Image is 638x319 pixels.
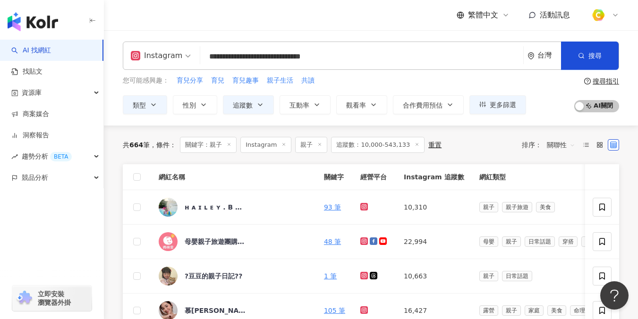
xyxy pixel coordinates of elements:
button: 育兒趣事 [232,76,259,86]
img: chrome extension [15,291,34,306]
button: 觀看率 [336,95,387,114]
span: 日常話題 [525,236,555,247]
span: 活動訊息 [540,10,570,19]
a: 1 筆 [324,272,337,280]
span: 美食 [536,202,555,212]
button: 性別 [173,95,217,114]
span: 穿搭 [559,236,578,247]
span: 親子 [479,202,498,212]
span: 命理占卜 [570,305,600,316]
button: 追蹤數 [223,95,274,114]
img: KOL Avatar [159,198,178,217]
div: 母嬰親子旅遊團購｜媽咪愛 MamiLove [185,237,246,246]
button: 共讀 [301,76,315,86]
span: 搜尋 [588,52,602,59]
span: 互動率 [289,101,309,109]
img: KOL Avatar [159,232,178,251]
th: 關鍵字 [316,164,353,190]
span: environment [527,52,535,59]
div: ʜ ᴀ ɪ ʟ ᴇ ʏ . B B 🧸親子日常💕 [185,202,246,212]
div: 排序： [522,137,580,152]
span: 觀看率 [346,101,366,109]
div: 共 筆 [123,141,150,149]
a: 找貼文 [11,67,43,76]
span: 關鍵字：親子 [180,137,237,153]
span: 育兒趣事 [232,76,259,85]
span: 更多篩選 [490,101,516,109]
span: rise [11,153,18,160]
button: 育兒 [211,76,225,86]
span: 合作費用預估 [403,101,442,109]
span: 露營 [479,305,498,316]
img: %E6%96%B9%E5%BD%A2%E7%B4%94.png [589,6,607,24]
span: 立即安裝 瀏覽器外掛 [38,290,71,307]
span: 親子 [295,137,327,153]
a: searchAI 找網紅 [11,46,51,55]
span: 家庭 [525,305,544,316]
a: 105 筆 [324,307,345,314]
span: 親子生活 [267,76,293,85]
button: 育兒分享 [176,76,204,86]
button: 更多篩選 [469,95,526,114]
span: 資源庫 [22,82,42,103]
span: 共讀 [301,76,315,85]
button: 搜尋 [561,42,619,70]
th: 經營平台 [353,164,396,190]
div: ?豆豆的親子日記?? [185,271,242,281]
span: 類型 [133,101,146,109]
button: 親子生活 [266,76,294,86]
span: 育兒分享 [177,76,203,85]
span: question-circle [584,78,591,84]
span: 親子 [502,305,521,316]
span: Instagram [240,137,291,153]
td: 10,310 [396,190,471,225]
span: 條件 ： [150,141,176,149]
iframe: Help Scout Beacon - Open [600,281,629,310]
img: KOL Avatar [159,267,178,285]
span: 競品分析 [22,167,48,188]
span: 關聯性 [547,137,575,152]
a: KOL Avatar?豆豆的親子日記?? [159,267,309,285]
span: 親子旅遊 [502,202,532,212]
div: Instagram [131,48,182,63]
span: 母嬰 [479,236,498,247]
td: 22,994 [396,225,471,259]
span: 追蹤數 [233,101,253,109]
span: 性別 [183,101,196,109]
th: Instagram 追蹤數 [396,164,471,190]
span: 664 [129,141,143,149]
span: 趨勢分析 [22,146,72,167]
a: chrome extension立即安裝 瀏覽器外掛 [12,285,92,311]
img: logo [8,12,58,31]
span: 日常話題 [502,271,532,281]
div: 慕[PERSON_NAME]｜龜毛媽｜親子露營 [185,306,246,315]
td: 10,663 [396,259,471,294]
div: 台灣 [537,51,561,59]
div: 重置 [428,141,442,149]
span: 育兒 [211,76,224,85]
span: 您可能感興趣： [123,76,169,85]
button: 類型 [123,95,167,114]
span: 繁體中文 [468,10,498,20]
span: 旅遊 [581,236,600,247]
span: 美食 [547,305,566,316]
a: 93 筆 [324,203,341,211]
div: BETA [50,152,72,161]
span: 追蹤數：10,000-543,133 [331,137,425,153]
th: 網紅名稱 [151,164,316,190]
a: 48 筆 [324,238,341,245]
div: 搜尋指引 [593,77,619,85]
a: 商案媒合 [11,109,49,119]
a: KOL Avatarʜ ᴀ ɪ ʟ ᴇ ʏ . B B 🧸親子日常💕 [159,198,309,217]
span: 親子 [502,236,521,247]
button: 互動率 [280,95,331,114]
span: 親子 [479,271,498,281]
a: KOL Avatar母嬰親子旅遊團購｜媽咪愛 MamiLove [159,232,309,251]
button: 合作費用預估 [393,95,464,114]
a: 洞察報告 [11,131,49,140]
